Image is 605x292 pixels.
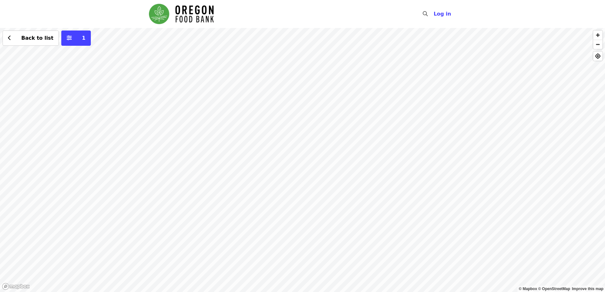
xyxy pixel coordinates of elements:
[593,51,602,61] button: Find My Location
[149,4,214,24] img: Oregon Food Bank - Home
[3,31,59,46] button: Back to list
[67,35,72,41] i: sliders-h icon
[21,35,53,41] span: Back to list
[423,11,428,17] i: search icon
[572,287,603,291] a: Map feedback
[428,8,456,20] button: Log in
[593,40,602,49] button: Zoom Out
[82,35,85,41] span: 1
[8,35,11,41] i: chevron-left icon
[61,31,91,46] button: More filters (1 selected)
[519,287,537,291] a: Mapbox
[2,283,30,290] a: Mapbox logo
[538,287,570,291] a: OpenStreetMap
[432,6,437,22] input: Search
[434,11,451,17] span: Log in
[593,31,602,40] button: Zoom In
